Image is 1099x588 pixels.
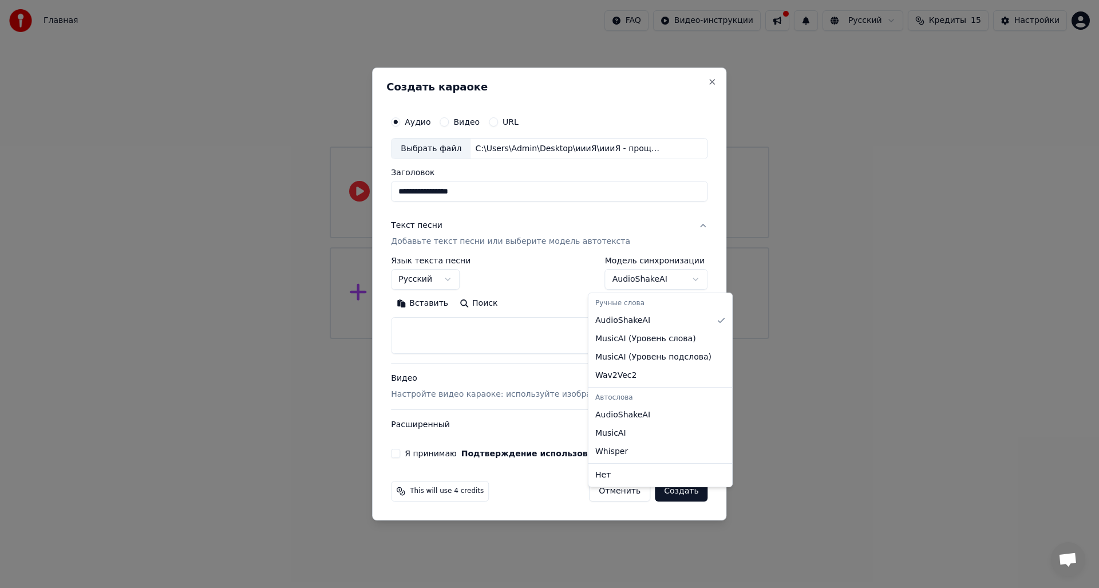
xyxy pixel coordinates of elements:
[595,446,628,457] span: Whisper
[595,370,637,381] span: Wav2Vec2
[591,390,730,406] div: Автослова
[595,469,611,481] span: Нет
[595,315,650,326] span: AudioShakeAI
[595,333,696,345] span: MusicAI ( Уровень слова )
[595,409,650,421] span: AudioShakeAI
[591,295,730,311] div: Ручные слова
[595,352,711,363] span: MusicAI ( Уровень подслова )
[595,428,626,439] span: MusicAI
